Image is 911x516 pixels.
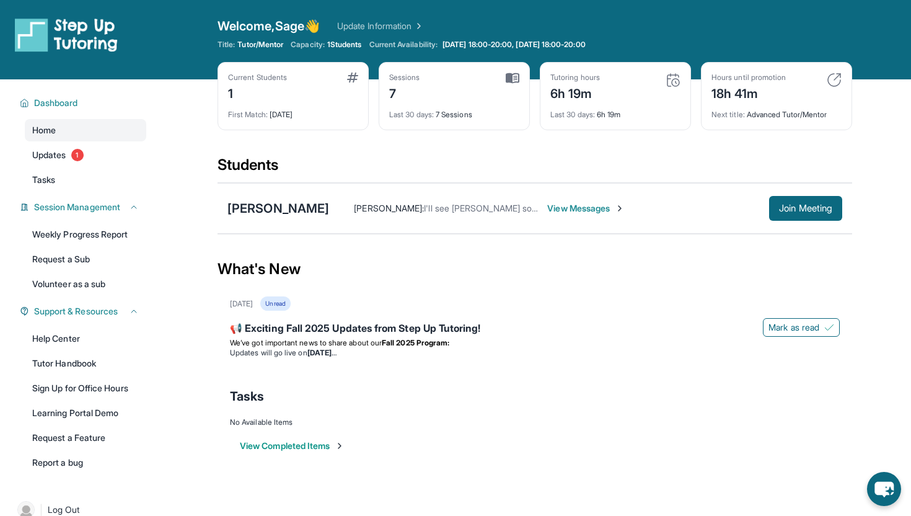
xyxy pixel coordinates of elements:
span: [DATE] 18:00-20:00, [DATE] 18:00-20:00 [442,40,586,50]
a: Updates1 [25,144,146,166]
span: Home [32,124,56,136]
img: Chevron Right [411,20,424,32]
span: [PERSON_NAME] : [354,203,424,213]
img: Chevron-Right [615,203,625,213]
span: Current Availability: [369,40,438,50]
div: 18h 41m [711,82,786,102]
span: First Match : [228,110,268,119]
span: Title: [218,40,235,50]
strong: Fall 2025 Program: [382,338,449,347]
span: Last 30 days : [389,110,434,119]
a: Home [25,119,146,141]
span: 1 Students [327,40,362,50]
div: 7 Sessions [389,102,519,120]
div: Tutoring hours [550,73,600,82]
a: Volunteer as a sub [25,273,146,295]
div: 6h 19m [550,82,600,102]
img: card [506,73,519,84]
div: What's New [218,242,852,296]
li: Updates will go live on [230,348,840,358]
span: Tutor/Mentor [237,40,283,50]
span: 1 [71,149,84,161]
span: Mark as read [768,321,819,334]
button: Join Meeting [769,196,842,221]
a: Report a bug [25,451,146,474]
span: Welcome, Sage 👋 [218,17,320,35]
span: Support & Resources [34,305,118,318]
span: Dashboard [34,97,78,109]
img: card [666,73,680,87]
span: Tasks [230,388,264,405]
a: Tasks [25,169,146,191]
a: Sign Up for Office Hours [25,377,146,399]
div: 6h 19m [550,102,680,120]
a: Update Information [337,20,424,32]
span: I'll see [PERSON_NAME] soon! [424,203,544,213]
span: Capacity: [291,40,325,50]
button: View Completed Items [240,440,345,452]
div: 1 [228,82,287,102]
span: Tasks [32,174,55,186]
div: No Available Items [230,417,840,427]
div: Hours until promotion [711,73,786,82]
div: [PERSON_NAME] [227,200,329,217]
div: Advanced Tutor/Mentor [711,102,842,120]
img: card [827,73,842,87]
button: Session Management [29,201,139,213]
span: We’ve got important news to share about our [230,338,382,347]
button: Mark as read [763,318,840,337]
span: Updates [32,149,66,161]
div: [DATE] [228,102,358,120]
a: Tutor Handbook [25,352,146,375]
div: 📢 Exciting Fall 2025 Updates from Step Up Tutoring! [230,321,840,338]
span: View Messages [547,202,625,215]
button: Support & Resources [29,305,139,318]
div: Students [218,155,852,182]
button: chat-button [867,472,901,506]
a: Learning Portal Demo [25,402,146,424]
div: Sessions [389,73,420,82]
img: Mark as read [824,322,834,332]
a: Request a Sub [25,248,146,270]
span: Next title : [711,110,745,119]
span: Last 30 days : [550,110,595,119]
div: [DATE] [230,299,253,309]
strong: [DATE] [307,348,337,357]
a: Request a Feature [25,427,146,449]
div: Current Students [228,73,287,82]
span: Log Out [48,504,80,516]
a: [DATE] 18:00-20:00, [DATE] 18:00-20:00 [440,40,588,50]
button: Dashboard [29,97,139,109]
div: 7 [389,82,420,102]
img: logo [15,17,118,52]
a: Help Center [25,327,146,350]
div: Unread [260,296,290,311]
span: Session Management [34,201,120,213]
span: Join Meeting [779,205,832,212]
img: card [347,73,358,82]
a: Weekly Progress Report [25,223,146,246]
